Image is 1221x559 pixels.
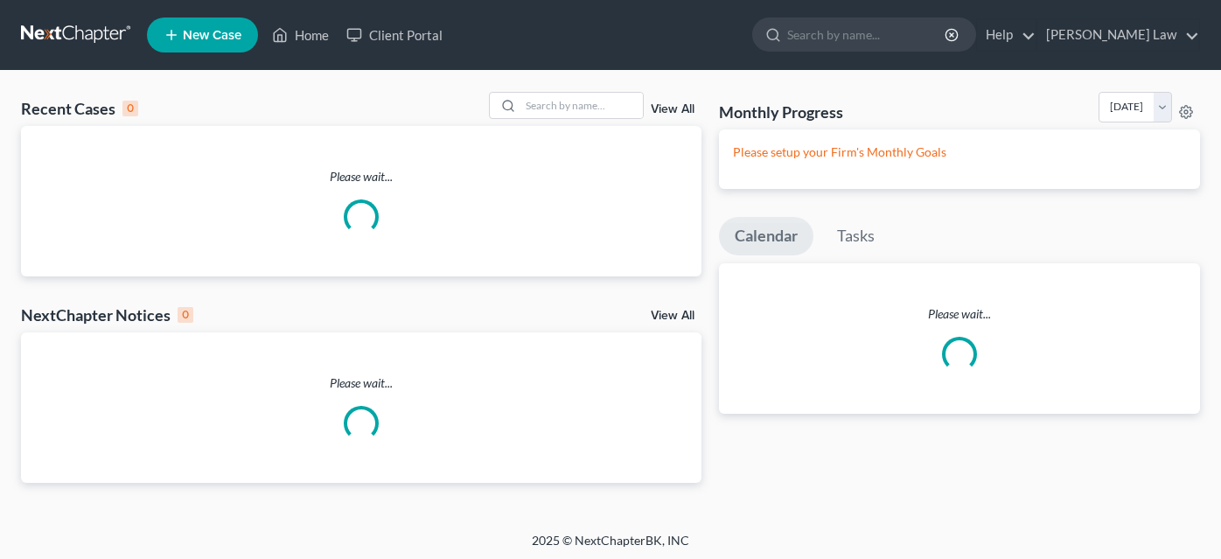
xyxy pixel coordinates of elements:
[651,310,694,322] a: View All
[651,103,694,115] a: View All
[21,304,193,325] div: NextChapter Notices
[719,101,843,122] h3: Monthly Progress
[821,217,890,255] a: Tasks
[183,29,241,42] span: New Case
[338,19,451,51] a: Client Portal
[719,305,1200,323] p: Please wait...
[787,18,947,51] input: Search by name...
[178,307,193,323] div: 0
[263,19,338,51] a: Home
[733,143,1186,161] p: Please setup your Firm's Monthly Goals
[719,217,813,255] a: Calendar
[520,93,643,118] input: Search by name...
[1037,19,1199,51] a: [PERSON_NAME] Law
[21,374,701,392] p: Please wait...
[122,101,138,116] div: 0
[21,98,138,119] div: Recent Cases
[977,19,1036,51] a: Help
[21,168,701,185] p: Please wait...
